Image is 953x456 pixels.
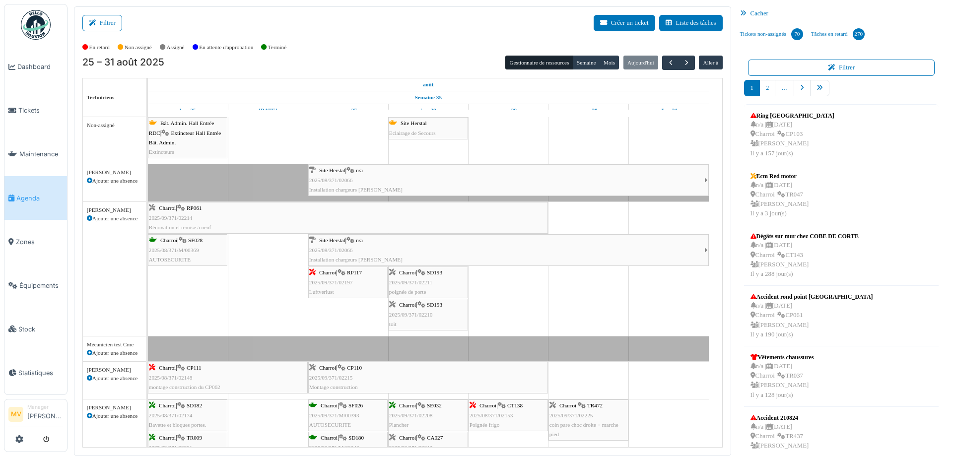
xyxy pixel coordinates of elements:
[4,45,67,89] a: Dashboard
[497,104,519,117] a: 29 août 2025
[4,307,67,351] a: Stock
[662,56,679,70] button: Précédent
[21,10,51,40] img: Badge_color-CXgf-gQk.svg
[309,412,359,418] span: 2025/09/371/M/00393
[750,111,834,120] div: Ring [GEOGRAPHIC_DATA]
[87,366,142,374] div: [PERSON_NAME]
[389,130,436,136] span: Eclairage de Secours
[412,91,444,104] a: Semaine 35
[736,6,947,21] div: Cacher
[600,56,619,69] button: Mois
[87,412,142,420] div: Ajouter une absence
[319,269,336,275] span: Charroi
[309,257,403,262] span: Installation chargeurs [PERSON_NAME]
[389,412,433,418] span: 2025/09/371/02208
[319,237,345,243] span: Site Herstal
[399,302,416,308] span: Charroi
[853,28,865,40] div: 270
[389,279,432,285] span: 2025/09/371/02211
[4,89,67,132] a: Tickets
[594,15,655,31] button: Créer un ticket
[4,176,67,220] a: Agenda
[748,350,817,402] a: Vêtements chaussures n/a |[DATE] Charroi |TR037 [PERSON_NAME]Il y a 128 jour(s)
[16,194,63,203] span: Agenda
[199,43,253,52] label: En attente d'approbation
[149,149,174,155] span: Extincteurs
[759,80,775,96] a: 2
[347,365,362,371] span: CP110
[401,120,427,126] span: Site Herstal
[256,104,280,117] a: 26 août 2025
[19,149,63,159] span: Maintenance
[309,363,547,392] div: |
[159,402,176,408] span: Charroi
[149,203,547,232] div: |
[587,402,603,408] span: TR472
[679,56,695,70] button: Suivant
[389,268,467,297] div: |
[479,402,496,408] span: Charroi
[309,166,704,195] div: |
[309,445,359,451] span: 2025/09/371/M/00348
[149,422,206,428] span: Bavette et bloques portes.
[149,130,221,145] span: Extincteur Hall Entrée Bât. Admin.
[750,362,814,400] div: n/a | [DATE] Charroi | TR037 [PERSON_NAME] Il y a 128 jour(s)
[337,104,359,117] a: 27 août 2025
[18,325,63,334] span: Stock
[149,445,193,451] span: 2025/09/371/02201
[748,60,935,76] button: Filtrer
[125,43,152,52] label: Non assigné
[389,422,408,428] span: Plancher
[470,412,513,418] span: 2025/08/371/02153
[549,401,627,439] div: |
[748,169,812,221] a: Ecm Red motor n/a |[DATE] Charroi |TR047 [PERSON_NAME]Il y a 3 jour(s)
[82,57,164,68] h2: 25 – 31 août 2025
[573,56,600,69] button: Semaine
[309,236,704,264] div: |
[87,168,142,177] div: [PERSON_NAME]
[160,237,177,243] span: Charroi
[87,214,142,223] div: Ajouter une absence
[149,120,214,135] span: Bât. Admin. Hall Entrée RDC
[750,232,859,241] div: Dégâts sur mur chez COBE DE CORTE
[470,401,547,430] div: |
[389,321,397,327] span: toit
[148,166,174,174] span: Maladie
[347,269,362,275] span: RP117
[187,435,202,441] span: TR009
[549,412,593,418] span: 2025/09/371/02225
[659,15,723,31] button: Liste des tâches
[159,365,176,371] span: Charroi
[807,21,869,48] a: Tâches en retard
[87,340,142,349] div: Mécanicien test Cme
[177,104,198,117] a: 25 août 2025
[18,368,63,378] span: Statistiques
[87,374,142,383] div: Ajouter une absence
[87,121,142,130] div: Non-assigné
[399,269,416,275] span: Charroi
[427,435,443,441] span: CA027
[8,407,23,422] li: MV
[149,412,193,418] span: 2025/08/371/02174
[89,43,110,52] label: En retard
[748,290,876,342] a: Accident rond point [GEOGRAPHIC_DATA] n/a |[DATE] Charroi |CP061 [PERSON_NAME]Il y a 190 jour(s)
[4,263,67,307] a: Équipements
[750,413,809,422] div: Accident 210824
[4,132,67,176] a: Maintenance
[427,402,442,408] span: SE032
[87,94,115,100] span: Techniciens
[791,28,803,40] div: 70
[149,401,226,430] div: |
[159,435,176,441] span: Charroi
[427,302,442,308] span: SD193
[309,401,387,430] div: |
[27,403,63,425] li: [PERSON_NAME]
[149,257,191,262] span: AUTOSECURITE
[748,229,861,281] a: Dégâts sur mur chez COBE DE CORTE n/a |[DATE] Charroi |CT143 [PERSON_NAME]Il y a 288 jour(s)
[427,269,442,275] span: SD193
[750,292,873,301] div: Accident rond point [GEOGRAPHIC_DATA]
[309,289,334,295] span: Luftverlust
[27,403,63,411] div: Manager
[82,15,122,31] button: Filtrer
